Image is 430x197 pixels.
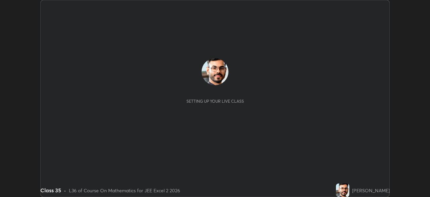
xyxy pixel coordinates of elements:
div: L36 of Course On Mathematics for JEE Excel 2 2026 [69,187,180,194]
img: ca0f5e163b6a4e08bc0bbfa0484aee76.jpg [336,184,349,197]
div: Class 35 [40,186,61,194]
img: ca0f5e163b6a4e08bc0bbfa0484aee76.jpg [202,58,228,85]
div: • [64,187,66,194]
div: [PERSON_NAME] [352,187,390,194]
div: Setting up your live class [186,99,244,104]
